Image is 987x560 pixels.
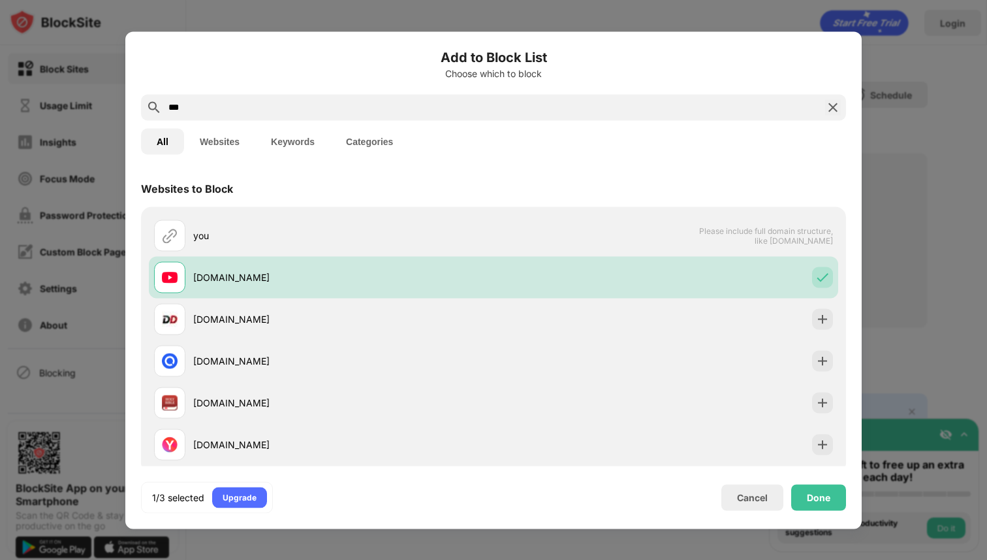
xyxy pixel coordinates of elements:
[807,492,830,502] div: Done
[146,99,162,115] img: search.svg
[162,227,178,243] img: url.svg
[193,271,493,284] div: [DOMAIN_NAME]
[162,269,178,285] img: favicons
[737,492,768,503] div: Cancel
[255,128,330,154] button: Keywords
[193,312,493,326] div: [DOMAIN_NAME]
[162,311,178,327] img: favicons
[193,438,493,452] div: [DOMAIN_NAME]
[193,229,493,242] div: you
[184,128,255,154] button: Websites
[193,396,493,410] div: [DOMAIN_NAME]
[698,225,833,245] span: Please include full domain structure, like [DOMAIN_NAME]
[141,68,846,78] div: Choose which to block
[330,128,409,154] button: Categories
[141,182,233,195] div: Websites to Block
[141,47,846,67] h6: Add to Block List
[162,395,178,410] img: favicons
[825,99,841,115] img: search-close
[152,491,204,504] div: 1/3 selected
[162,436,178,452] img: favicons
[141,128,184,154] button: All
[223,491,257,504] div: Upgrade
[193,354,493,368] div: [DOMAIN_NAME]
[162,353,178,369] img: favicons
